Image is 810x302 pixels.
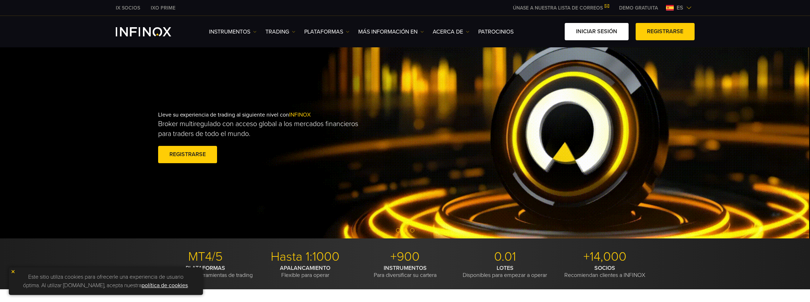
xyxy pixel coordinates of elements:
[258,249,353,265] p: Hasta 1:1000
[116,27,188,36] a: INFINOX Logo
[110,4,145,12] a: INFINOX
[396,228,400,232] span: Go to slide 1
[265,28,295,36] a: TRADING
[145,4,181,12] a: INFINOX
[558,249,652,265] p: +14,000
[478,28,514,36] a: Patrocinios
[636,23,695,40] a: Registrarse
[158,265,253,279] p: Con modernas herramientas de trading
[497,265,514,272] strong: LOTES
[410,228,414,232] span: Go to slide 3
[209,28,257,36] a: Instrumentos
[289,111,311,118] span: INFINOX
[280,265,330,272] strong: APALANCAMIENTO
[433,28,469,36] a: ACERCA DE
[358,28,424,36] a: Más información en
[258,265,353,279] p: Flexible para operar
[12,271,199,291] p: Este sitio utiliza cookies para ofrecerle una experiencia de usuario óptima. Al utilizar [DOMAIN_...
[458,265,552,279] p: Disponibles para empezar a operar
[508,5,614,11] a: ÚNASE A NUESTRA LISTA DE CORREOS
[358,249,452,265] p: +900
[142,282,188,289] a: política de cookies
[384,265,427,272] strong: INSTRUMENTOS
[358,265,452,279] p: Para diversificar su cartera
[158,146,217,163] a: Registrarse
[304,28,349,36] a: PLATAFORMAS
[614,4,663,12] a: INFINOX MENU
[158,249,253,265] p: MT4/5
[565,23,629,40] a: Iniciar sesión
[674,4,686,12] span: es
[11,269,16,274] img: yellow close icon
[594,265,615,272] strong: SOCIOS
[558,265,652,279] p: Recomiendan clientes a INFINOX
[158,119,368,139] p: Broker multiregulado con acceso global a los mercados financieros para traders de todo el mundo.
[403,228,407,232] span: Go to slide 2
[186,265,225,272] strong: PLATAFORMAS
[458,249,552,265] p: 0.01
[158,100,420,176] div: Lleve su experiencia de trading al siguiente nivel con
